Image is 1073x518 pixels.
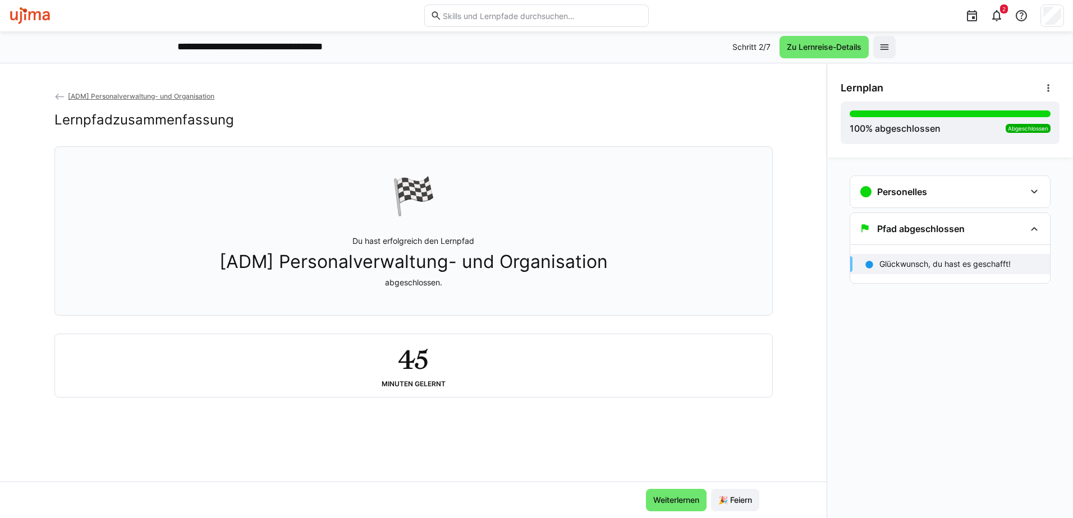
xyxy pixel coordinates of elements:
button: Zu Lernreise-Details [779,36,869,58]
span: Zu Lernreise-Details [785,41,863,53]
h3: Personelles [877,186,927,197]
span: [ADM] Personalverwaltung- und Organisation [68,92,214,100]
span: Abgeschlossen [1008,125,1048,132]
div: 🏁 [391,174,436,218]
span: 🎉 Feiern [717,494,754,506]
h3: Pfad abgeschlossen [877,223,965,234]
span: 100 [850,123,865,134]
p: Du hast erfolgreich den Lernpfad abgeschlossen. [219,235,608,288]
p: Glückwunsch, du hast es geschafft! [879,258,1011,270]
h2: Lernpfadzusammenfassung [54,112,234,128]
span: Lernplan [841,82,883,94]
h2: 45 [398,343,428,376]
button: 🎉 Feiern [711,489,759,511]
input: Skills und Lernpfade durchsuchen… [442,11,643,21]
div: % abgeschlossen [850,122,941,135]
span: Weiterlernen [652,494,701,506]
span: 2 [1002,6,1006,12]
span: [ADM] Personalverwaltung- und Organisation [219,251,608,272]
p: Schritt 2/7 [732,41,771,53]
div: Minuten gelernt [382,380,446,388]
button: Weiterlernen [646,489,707,511]
a: [ADM] Personalverwaltung- und Organisation [54,92,215,100]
